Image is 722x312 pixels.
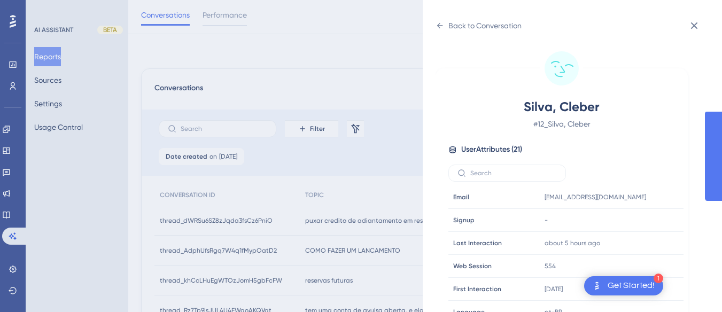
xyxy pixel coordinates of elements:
span: Web Session [453,262,492,270]
span: - [545,216,548,224]
span: # 12_Silva, Cleber [468,118,656,130]
div: Get Started! [608,280,655,292]
div: Back to Conversation [448,19,522,32]
time: [DATE] [545,285,563,293]
span: 554 [545,262,556,270]
span: Silva, Cleber [468,98,656,115]
iframe: UserGuiding AI Assistant Launcher [677,270,709,302]
span: Email [453,193,469,201]
span: [EMAIL_ADDRESS][DOMAIN_NAME] [545,193,646,201]
input: Search [470,169,557,177]
div: 1 [654,274,663,283]
div: Open Get Started! checklist, remaining modules: 1 [584,276,663,295]
img: launcher-image-alternative-text [591,279,603,292]
span: User Attributes ( 21 ) [461,143,522,156]
span: Last Interaction [453,239,502,247]
span: Signup [453,216,475,224]
span: First Interaction [453,285,501,293]
time: about 5 hours ago [545,239,600,247]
